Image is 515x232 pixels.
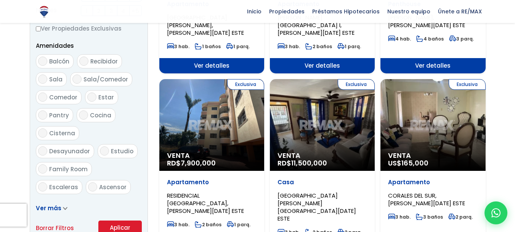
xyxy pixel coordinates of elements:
[401,158,428,168] span: 165,000
[36,204,61,212] span: Ver más
[338,79,375,90] span: Exclusiva
[49,57,69,65] span: Balcón
[88,182,97,191] input: Ascensor
[278,178,367,186] p: Casa
[100,146,109,156] input: Estudio
[49,147,90,155] span: Desayunador
[383,6,434,17] span: Nuestro equipo
[181,158,216,168] span: 7,900,000
[167,152,257,159] span: Venta
[265,6,308,17] span: Propiedades
[38,57,47,66] input: Balcón
[388,158,428,168] span: US$
[49,165,88,173] span: Family Room
[305,43,332,50] span: 2 baños
[36,41,142,50] p: Amenidades
[416,214,443,220] span: 3 baños
[37,5,51,18] img: Logo de REMAX
[449,79,486,90] span: Exclusiva
[83,75,128,83] span: Sala/Comedor
[388,191,465,207] span: CORALES DEL SUR, [PERSON_NAME][DATE] ESTE
[278,43,300,50] span: 3 hab.
[167,221,189,228] span: 3 hab.
[195,221,221,228] span: 2 baños
[72,75,82,84] input: Sala/Comedor
[291,158,327,168] span: 11,500,000
[38,75,47,84] input: Sala
[38,92,47,102] input: Comedor
[49,111,69,119] span: Pantry
[49,183,78,191] span: Escaleras
[449,36,474,42] span: 3 parq.
[337,43,361,50] span: 1 parq.
[111,147,133,155] span: Estudio
[38,128,47,138] input: Cisterna
[49,129,75,137] span: Cisterna
[38,164,47,174] input: Family Room
[278,191,356,222] span: [GEOGRAPHIC_DATA][PERSON_NAME][GEOGRAPHIC_DATA][DATE] ESTE
[99,183,127,191] span: Ascensor
[79,110,88,120] input: Cocina
[167,13,244,37] span: [GEOGRAPHIC_DATA][PERSON_NAME], [PERSON_NAME][DATE] ESTE
[380,58,485,73] span: Ver detalles
[38,110,47,120] input: Pantry
[90,111,111,119] span: Cocina
[79,57,88,66] input: Recibidor
[87,92,96,102] input: Estar
[38,146,47,156] input: Desayunador
[416,36,444,42] span: 4 baños
[36,26,41,31] input: Ver Propiedades Exclusivas
[167,191,244,215] span: RESIDENCIAL [GEOGRAPHIC_DATA], [PERSON_NAME][DATE] ESTE
[38,182,47,191] input: Escaleras
[159,58,264,73] span: Ver detalles
[270,58,375,73] span: Ver detalles
[195,43,221,50] span: 1 baños
[167,158,216,168] span: RD$
[227,79,264,90] span: Exclusiva
[36,24,142,33] label: Ver Propiedades Exclusivas
[388,152,478,159] span: Venta
[167,43,189,50] span: 3 hab.
[226,43,250,50] span: 1 parq.
[227,221,250,228] span: 1 parq.
[90,57,118,65] span: Recibidor
[448,214,473,220] span: 2 parq.
[98,93,114,101] span: Estar
[49,75,63,83] span: Sala
[278,158,327,168] span: RD$
[308,6,383,17] span: Préstamos Hipotecarios
[278,152,367,159] span: Venta
[167,178,257,186] p: Apartamento
[36,204,67,212] a: Ver más
[388,178,478,186] p: Apartamento
[388,214,411,220] span: 3 hab.
[278,13,355,37] span: [PERSON_NAME][GEOGRAPHIC_DATA] I, [PERSON_NAME][DATE] ESTE
[388,36,411,42] span: 4 hab.
[243,6,265,17] span: Inicio
[49,93,77,101] span: Comedor
[434,6,486,17] span: Únete a RE/MAX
